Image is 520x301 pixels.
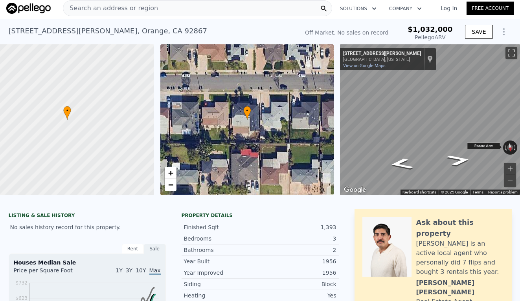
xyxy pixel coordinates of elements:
[165,167,176,179] a: Zoom in
[168,168,173,178] span: +
[334,2,383,16] button: Solutions
[184,246,260,254] div: Bathrooms
[144,244,166,254] div: Sale
[184,280,260,288] div: Siding
[416,278,504,297] div: [PERSON_NAME] [PERSON_NAME]
[416,217,504,239] div: Ask about this property
[165,179,176,191] a: Zoom out
[504,175,516,187] button: Zoom out
[260,257,336,265] div: 1956
[168,180,173,190] span: −
[126,267,132,274] span: 3Y
[472,190,483,194] a: Terms
[136,267,146,274] span: 10Y
[513,140,517,155] button: Rotate clockwise
[383,2,428,16] button: Company
[343,51,421,57] div: [STREET_ADDRESS][PERSON_NAME]
[9,220,166,234] div: No sales history record for this property.
[467,2,514,15] a: Free Account
[184,223,260,231] div: Finished Sqft
[15,280,28,286] tspan: $732
[63,106,71,120] div: •
[488,190,518,194] a: Report a problem
[14,266,87,279] div: Price per Square Foot
[408,33,452,41] div: Pellego ARV
[342,185,368,195] a: Open this area in Google Maps (opens a new window)
[437,151,481,168] path: Go West, E Barkley Ave
[342,185,368,195] img: Google
[343,63,386,68] a: View on Google Maps
[340,44,520,195] div: Street View
[116,267,122,274] span: 1Y
[441,190,468,194] span: © 2025 Google
[431,4,467,12] a: Log In
[243,106,251,120] div: •
[184,235,260,243] div: Bedrooms
[9,212,166,220] div: LISTING & SALE HISTORY
[15,296,28,301] tspan: $623
[496,24,512,40] button: Show Options
[504,163,516,175] button: Zoom in
[427,55,433,64] a: Show location on map
[465,25,492,39] button: SAVE
[505,47,517,59] button: Toggle fullscreen view
[416,239,504,277] div: [PERSON_NAME] is an active local agent who personally did 7 flips and bought 3 rentals this year.
[122,244,144,254] div: Rent
[260,246,336,254] div: 2
[149,267,161,275] span: Max
[408,25,452,33] span: $1,032,000
[467,142,500,149] div: Rotate view
[184,257,260,265] div: Year Built
[182,212,339,219] div: Property details
[260,223,336,231] div: 1,393
[379,155,423,172] path: Go East, E Barkley Ave
[343,57,421,62] div: [GEOGRAPHIC_DATA], [US_STATE]
[503,140,507,155] button: Rotate counterclockwise
[184,292,260,299] div: Heating
[260,235,336,243] div: 3
[184,269,260,277] div: Year Improved
[260,280,336,288] div: Block
[402,190,436,195] button: Keyboard shortcuts
[63,107,71,114] span: •
[14,259,161,266] div: Houses Median Sale
[9,26,207,36] div: [STREET_ADDRESS][PERSON_NAME] , Orange , CA 92867
[506,140,514,155] button: Reset the view
[340,44,520,195] div: Map
[260,292,336,299] div: Yes
[260,269,336,277] div: 1956
[63,4,158,13] span: Search an address or region
[6,3,51,14] img: Pellego
[305,29,388,36] div: Off Market. No sales on record
[243,107,251,114] span: •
